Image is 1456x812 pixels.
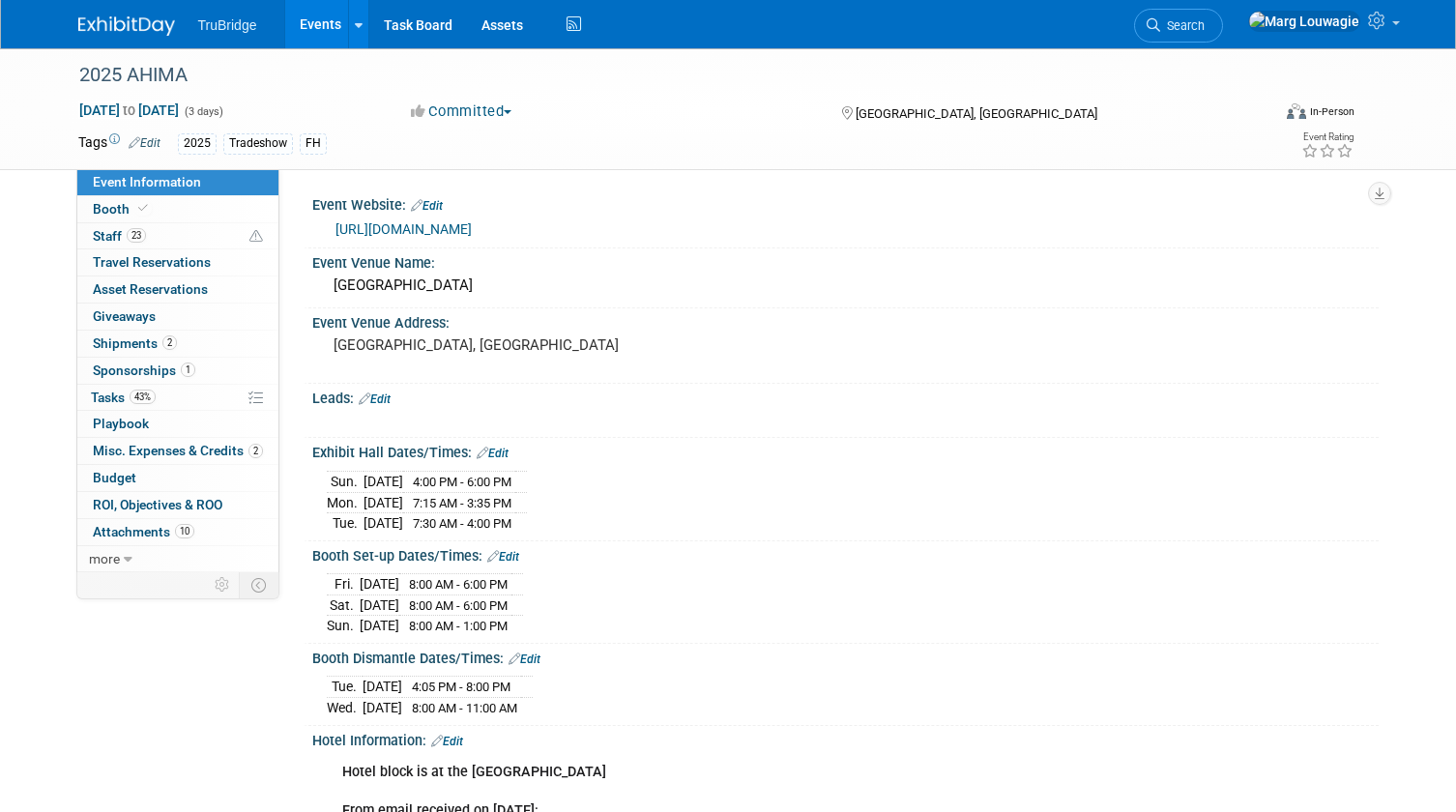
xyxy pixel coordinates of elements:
[312,308,1379,333] div: Event Venue Address:
[138,203,148,214] i: Booth reservation complete
[93,362,195,378] span: Sponsorships
[93,281,208,297] span: Asset Reservations
[856,106,1097,121] span: [GEOGRAPHIC_DATA], [GEOGRAPHIC_DATA]
[77,196,278,222] a: Booth
[409,577,508,592] span: 8:00 AM - 6:00 PM
[364,492,403,513] td: [DATE]
[120,102,138,118] span: to
[312,541,1379,566] div: Booth Set-up Dates/Times:
[77,331,278,357] a: Shipments2
[327,271,1364,301] div: [GEOGRAPHIC_DATA]
[312,644,1379,669] div: Booth Dismantle Dates/Times:
[327,492,364,513] td: Mon.
[360,616,399,636] td: [DATE]
[77,465,278,491] a: Budget
[327,594,360,616] td: Sat.
[178,133,217,154] div: 2025
[409,598,508,613] span: 8:00 AM - 6:00 PM
[360,574,399,595] td: [DATE]
[89,551,120,566] span: more
[327,574,360,595] td: Fri.
[78,101,180,119] span: [DATE] [DATE]
[249,228,263,246] span: Potential Scheduling Conflict -- at least one attendee is tagged in another overlapping event.
[77,546,278,572] a: more
[223,133,293,154] div: Tradeshow
[335,221,472,237] a: [URL][DOMAIN_NAME]
[93,497,222,512] span: ROI, Objectives & ROO
[77,519,278,545] a: Attachments10
[431,735,463,748] a: Edit
[364,513,403,534] td: [DATE]
[162,335,177,350] span: 2
[404,101,519,122] button: Committed
[334,336,736,354] pre: [GEOGRAPHIC_DATA], [GEOGRAPHIC_DATA]
[411,199,443,213] a: Edit
[1166,101,1354,130] div: Event Format
[127,228,146,243] span: 23
[130,390,156,404] span: 43%
[93,201,152,217] span: Booth
[181,362,195,377] span: 1
[412,701,517,715] span: 8:00 AM - 11:00 AM
[312,726,1379,751] div: Hotel Information:
[1301,132,1354,142] div: Event Rating
[77,304,278,330] a: Giveaways
[77,438,278,464] a: Misc. Expenses & Credits2
[175,524,194,538] span: 10
[1309,104,1354,119] div: In-Person
[77,249,278,275] a: Travel Reservations
[312,384,1379,409] div: Leads:
[73,58,1246,93] div: 2025 AHIMA
[93,254,211,270] span: Travel Reservations
[327,513,364,534] td: Tue.
[93,335,177,351] span: Shipments
[312,438,1379,463] div: Exhibit Hall Dates/Times:
[93,308,156,324] span: Giveaways
[91,390,156,405] span: Tasks
[77,411,278,437] a: Playbook
[93,416,149,431] span: Playbook
[248,444,263,458] span: 2
[93,524,194,539] span: Attachments
[487,550,519,564] a: Edit
[77,358,278,384] a: Sponsorships1
[1248,11,1360,32] img: Marg Louwagie
[1287,103,1306,119] img: Format-Inperson.png
[77,276,278,303] a: Asset Reservations
[1134,9,1223,43] a: Search
[77,385,278,411] a: Tasks43%
[477,447,509,460] a: Edit
[312,248,1379,273] div: Event Venue Name:
[206,572,240,597] td: Personalize Event Tab Strip
[239,572,278,597] td: Toggle Event Tabs
[327,616,360,636] td: Sun.
[77,492,278,518] a: ROI, Objectives & ROO
[93,228,146,244] span: Staff
[342,764,606,780] b: Hotel block is at the [GEOGRAPHIC_DATA]
[360,594,399,616] td: [DATE]
[327,677,363,698] td: Tue.
[312,190,1379,216] div: Event Website:
[77,223,278,249] a: Staff23
[409,619,508,633] span: 8:00 AM - 1:00 PM
[93,470,136,485] span: Budget
[364,471,403,492] td: [DATE]
[93,174,201,189] span: Event Information
[413,496,511,510] span: 7:15 AM - 3:35 PM
[129,136,160,150] a: Edit
[413,516,511,531] span: 7:30 AM - 4:00 PM
[509,652,540,666] a: Edit
[198,17,257,33] span: TruBridge
[412,680,510,694] span: 4:05 PM - 8:00 PM
[183,105,223,118] span: (3 days)
[1160,18,1205,33] span: Search
[359,392,391,406] a: Edit
[327,471,364,492] td: Sun.
[413,475,511,489] span: 4:00 PM - 6:00 PM
[363,677,402,698] td: [DATE]
[300,133,327,154] div: FH
[77,169,278,195] a: Event Information
[363,697,402,717] td: [DATE]
[78,132,160,155] td: Tags
[78,16,175,36] img: ExhibitDay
